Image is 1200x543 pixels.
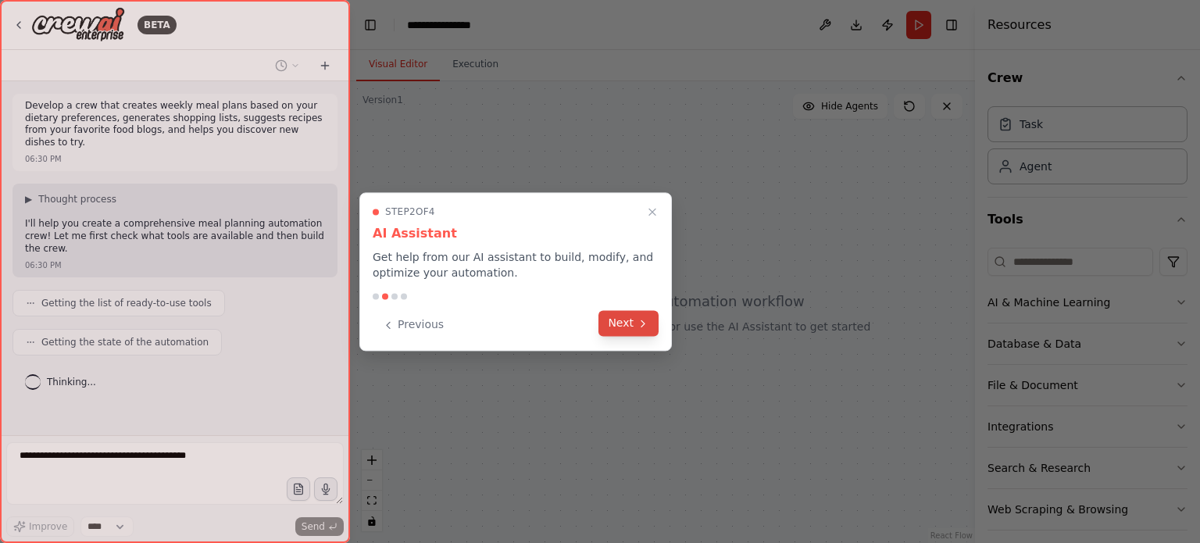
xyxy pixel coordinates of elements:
button: Previous [373,312,453,338]
button: Close walkthrough [643,202,662,221]
p: Get help from our AI assistant to build, modify, and optimize your automation. [373,249,659,280]
span: Step 2 of 4 [385,205,435,218]
button: Next [598,310,659,336]
h3: AI Assistant [373,224,659,243]
button: Hide left sidebar [359,14,381,36]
